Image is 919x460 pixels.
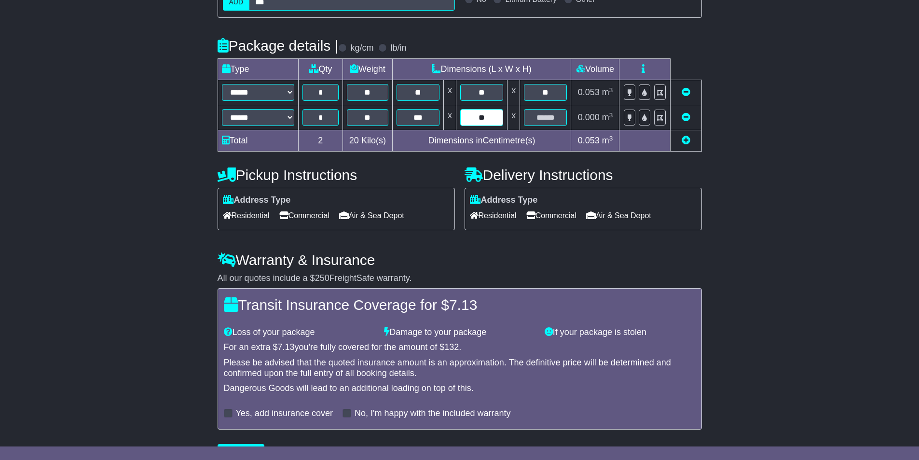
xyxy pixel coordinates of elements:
span: 0.053 [578,87,600,97]
label: kg/cm [350,43,373,54]
span: Residential [223,208,270,223]
span: Residential [470,208,517,223]
td: x [508,80,520,105]
sup: 3 [609,135,613,142]
div: All our quotes include a $ FreightSafe warranty. [218,273,702,284]
span: Air & Sea Depot [586,208,651,223]
td: Weight [343,59,393,80]
label: No, I'm happy with the included warranty [355,408,511,419]
span: m [602,136,613,145]
td: x [443,80,456,105]
span: m [602,87,613,97]
div: If your package is stolen [540,327,700,338]
label: Address Type [470,195,538,206]
h4: Package details | [218,38,339,54]
a: Remove this item [682,87,690,97]
sup: 3 [609,86,613,94]
h4: Delivery Instructions [465,167,702,183]
span: 7.13 [449,297,477,313]
span: Commercial [279,208,329,223]
a: Add new item [682,136,690,145]
sup: 3 [609,112,613,119]
label: lb/in [390,43,406,54]
td: x [508,105,520,130]
td: x [443,105,456,130]
span: 132 [444,342,459,352]
td: Qty [298,59,343,80]
span: 0.000 [578,112,600,122]
h4: Warranty & Insurance [218,252,702,268]
td: Kilo(s) [343,130,393,152]
span: 0.053 [578,136,600,145]
a: Remove this item [682,112,690,122]
td: 2 [298,130,343,152]
div: Damage to your package [379,327,540,338]
span: 7.13 [278,342,295,352]
span: Commercial [526,208,576,223]
td: Dimensions in Centimetre(s) [392,130,571,152]
h4: Pickup Instructions [218,167,455,183]
td: Volume [571,59,619,80]
span: Air & Sea Depot [339,208,404,223]
td: Dimensions (L x W x H) [392,59,571,80]
h4: Transit Insurance Coverage for $ [224,297,696,313]
span: m [602,112,613,122]
span: 20 [349,136,359,145]
div: Please be advised that the quoted insurance amount is an approximation. The definitive price will... [224,358,696,378]
span: 250 [315,273,329,283]
div: For an extra $ you're fully covered for the amount of $ . [224,342,696,353]
label: Address Type [223,195,291,206]
label: Yes, add insurance cover [236,408,333,419]
div: Dangerous Goods will lead to an additional loading on top of this. [224,383,696,394]
td: Type [218,59,298,80]
div: Loss of your package [219,327,380,338]
td: Total [218,130,298,152]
